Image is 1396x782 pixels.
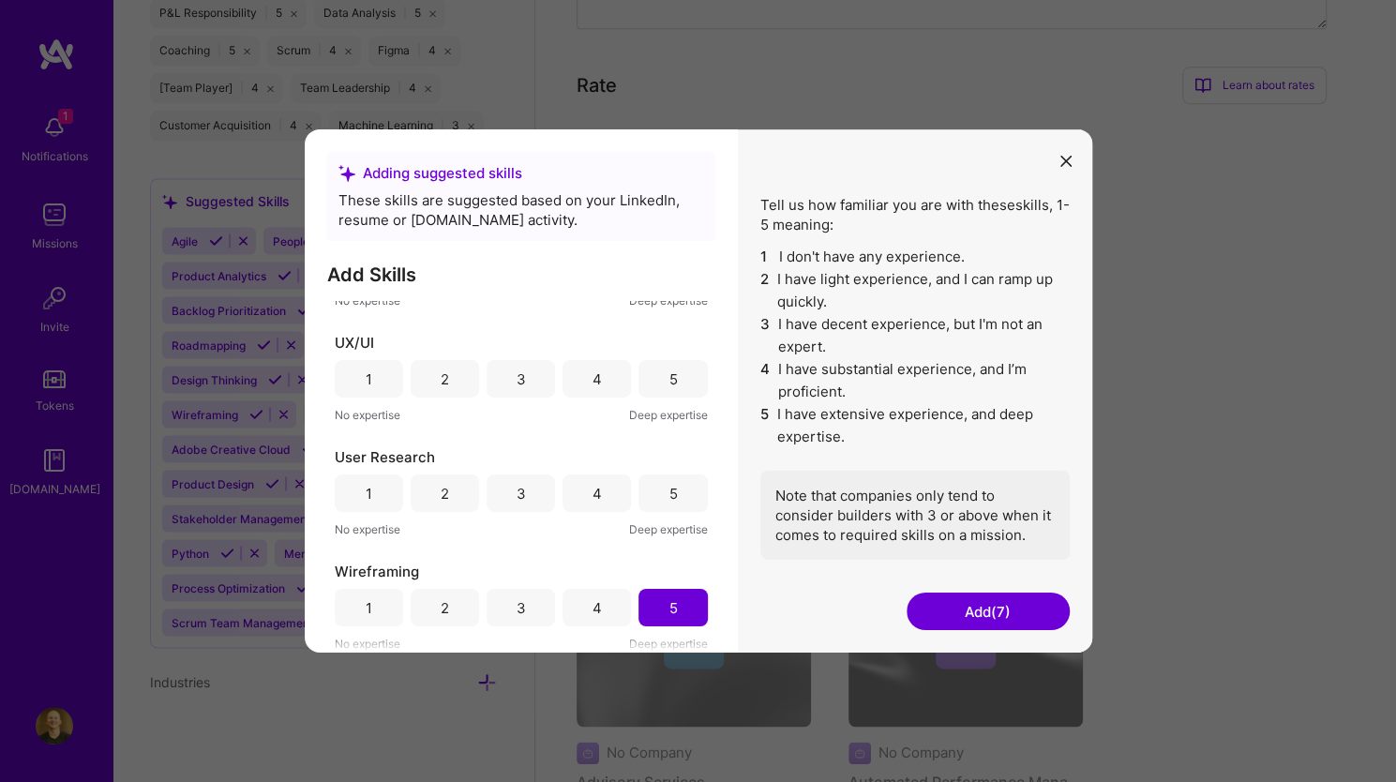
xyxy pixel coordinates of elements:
div: 1 [366,483,372,503]
h3: Add Skills [327,263,715,286]
div: modal [305,129,1092,653]
span: 4 [760,358,771,403]
div: Tell us how familiar you are with these skills , 1-5 meaning: [760,195,1070,560]
div: 3 [517,368,526,388]
div: 2 [441,368,449,388]
div: 1 [366,368,372,388]
span: UX/UI [335,333,374,353]
span: No expertise [335,519,400,539]
div: 2 [441,483,449,503]
div: 1 [366,597,372,617]
i: icon SuggestedTeams [338,164,355,181]
span: User Research [335,447,435,467]
div: 2 [441,597,449,617]
span: Deep expertise [629,405,708,425]
div: 4 [593,597,602,617]
span: No expertise [335,405,400,425]
span: 1 [760,246,772,268]
span: 3 [760,313,771,358]
div: 4 [593,483,602,503]
span: 5 [760,403,771,448]
div: 5 [668,368,677,388]
li: I have decent experience, but I'm not an expert. [760,313,1070,358]
span: Deep expertise [629,519,708,539]
span: No expertise [335,291,400,310]
span: Deep expertise [629,291,708,310]
button: Add(7) [907,593,1070,630]
div: 5 [668,483,677,503]
span: Wireframing [335,562,419,581]
li: I don't have any experience. [760,246,1070,268]
li: I have light experience, and I can ramp up quickly. [760,268,1070,313]
span: Deep expertise [629,634,708,654]
li: I have extensive experience, and deep expertise. [760,403,1070,448]
i: icon Close [1060,156,1072,167]
span: 2 [760,268,771,313]
div: 4 [593,368,602,388]
div: 3 [517,483,526,503]
div: These skills are suggested based on your LinkedIn, resume or [DOMAIN_NAME] activity. [338,190,704,230]
div: 5 [668,597,677,617]
div: 3 [517,597,526,617]
li: I have substantial experience, and I’m proficient. [760,358,1070,403]
span: No expertise [335,634,400,654]
div: Adding suggested skills [338,163,704,183]
div: Note that companies only tend to consider builders with 3 or above when it comes to required skil... [760,471,1070,560]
